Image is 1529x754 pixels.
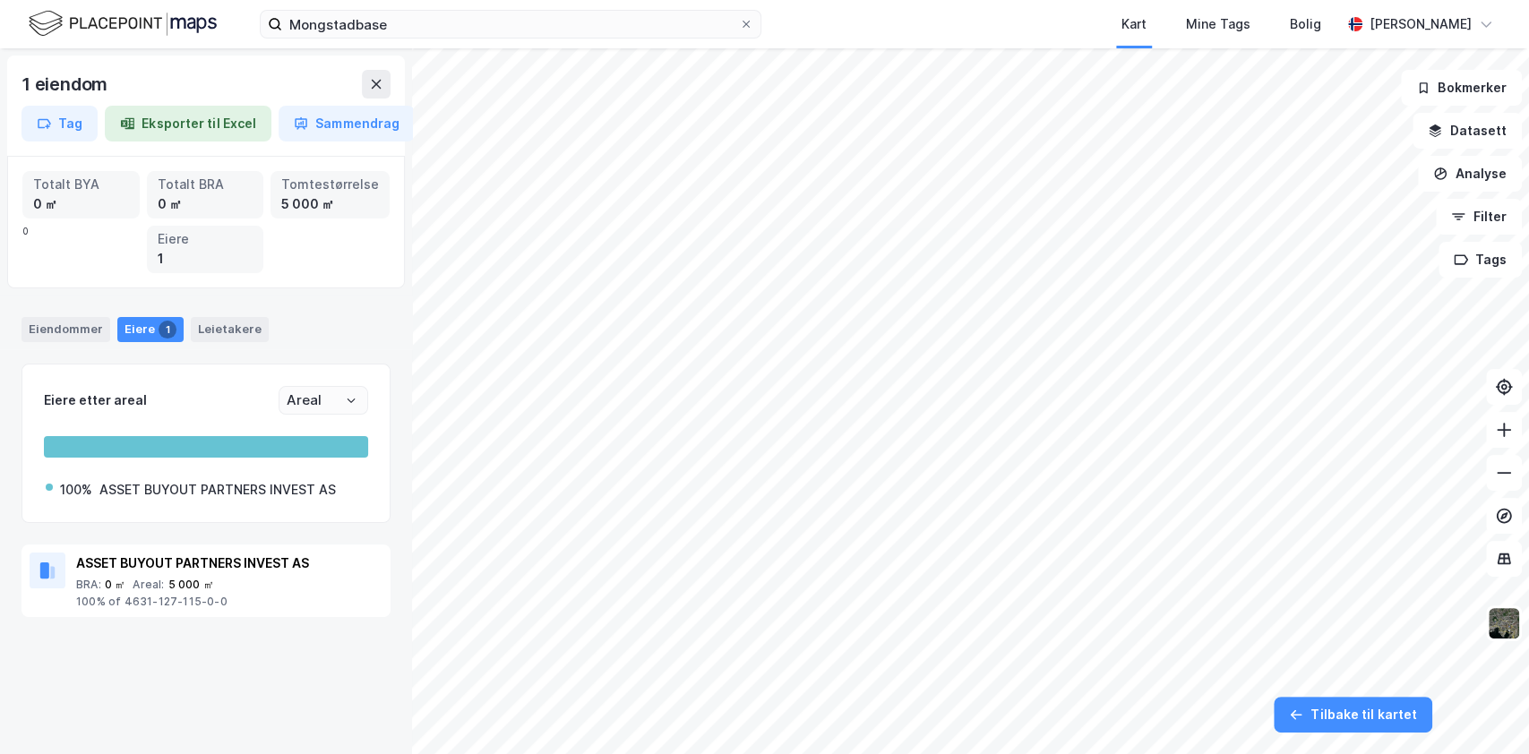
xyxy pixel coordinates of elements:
img: 9k= [1487,606,1521,640]
div: Eiere [158,229,253,249]
div: Bolig [1290,13,1321,35]
button: Tilbake til kartet [1274,697,1432,733]
div: Totalt BRA [158,175,253,194]
iframe: Chat Widget [1439,668,1529,754]
div: 100% of 4631-127-115-0-0 [76,595,382,609]
button: Tag [21,106,98,141]
div: Eiere etter areal [44,390,279,411]
div: 1 [158,249,253,269]
div: Areal : [133,578,164,592]
img: logo.f888ab2527a4732fd821a326f86c7f29.svg [29,8,217,39]
div: 5 000 ㎡ [281,194,379,214]
div: Eiendommer [21,317,110,342]
div: 5 000 ㎡ [168,578,214,592]
div: 1 [159,321,176,338]
button: Datasett [1413,113,1522,149]
div: BRA : [76,578,101,592]
button: Bokmerker [1401,70,1522,106]
div: [PERSON_NAME] [1370,13,1472,35]
div: 100% [60,479,92,501]
div: Mine Tags [1186,13,1250,35]
div: Kart [1121,13,1147,35]
div: 0 ㎡ [105,578,126,592]
div: Kontrollprogram for chat [1439,668,1529,754]
div: 0 [22,171,390,273]
button: Sammendrag [279,106,415,141]
button: Tags [1439,242,1522,278]
div: 1 eiendom [21,70,111,99]
input: ClearOpen [279,387,367,414]
input: Søk på adresse, matrikkel, gårdeiere, leietakere eller personer [282,11,739,38]
button: Eksporter til Excel [105,106,271,141]
div: Eiere [117,317,184,342]
div: Totalt BYA [33,175,129,194]
div: ASSET BUYOUT PARTNERS INVEST AS [76,553,382,574]
div: Leietakere [191,317,269,342]
div: 0 ㎡ [33,194,129,214]
button: Analyse [1418,156,1522,192]
div: Tomtestørrelse [281,175,379,194]
button: Open [344,393,358,407]
button: Filter [1436,199,1522,235]
div: ASSET BUYOUT PARTNERS INVEST AS [99,479,336,501]
div: 0 ㎡ [158,194,253,214]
